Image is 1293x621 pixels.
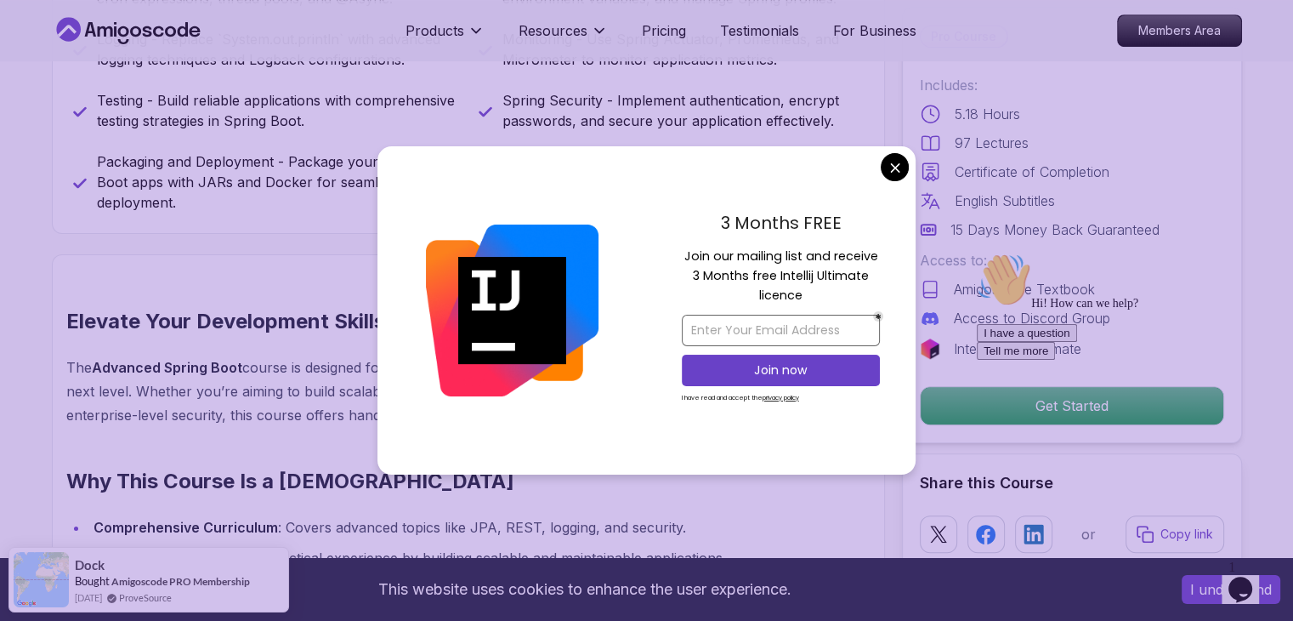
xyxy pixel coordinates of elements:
[7,7,313,114] div: 👋Hi! How can we help?I have a questionTell me more
[519,20,608,54] button: Resources
[94,519,278,536] strong: Comprehensive Curriculum
[955,104,1020,124] p: 5.18 Hours
[7,96,85,114] button: Tell me more
[955,162,1109,182] p: Certificate of Completion
[1182,575,1280,604] button: Accept cookies
[88,546,790,570] li: : Gain practical experience by building scalable and maintainable applications.
[75,558,105,573] span: Dock
[66,468,790,495] h2: Why This Course Is a [DEMOGRAPHIC_DATA]
[66,356,790,427] p: The course is designed for developers ready to take their Spring Boot expertise to the next level...
[950,219,1160,240] p: 15 Days Money Back Guaranteed
[92,359,242,376] strong: Advanced Spring Boot
[920,386,1224,425] button: Get Started
[14,552,69,607] img: provesource social proof notification image
[519,20,587,41] p: Resources
[642,20,686,41] a: Pricing
[920,339,940,359] img: jetbrains logo
[955,133,1029,153] p: 97 Lectures
[111,575,250,588] a: Amigoscode PRO Membership
[7,78,107,96] button: I have a question
[66,308,790,335] h2: Elevate Your Development Skills with Spring Boot
[97,90,458,131] p: Testing - Build reliable applications with comprehensive testing strategies in Spring Boot.
[954,308,1110,328] p: Access to Discord Group
[970,246,1276,544] iframe: chat widget
[75,590,102,605] span: [DATE]
[405,20,464,41] p: Products
[921,387,1223,424] p: Get Started
[920,75,1224,95] p: Includes:
[405,20,485,54] button: Products
[954,339,1081,359] p: IntelliJ IDEA Ultimate
[1222,553,1276,604] iframe: chat widget
[920,471,1224,495] h2: Share this Course
[7,7,61,61] img: :wave:
[1117,14,1242,47] a: Members Area
[720,20,799,41] a: Testimonials
[75,574,110,588] span: Bought
[955,191,1055,211] p: English Subtitles
[119,590,172,605] a: ProveSource
[920,250,1224,271] p: Access to:
[502,90,864,131] p: Spring Security - Implement authentication, encrypt passwords, and secure your application effect...
[7,51,168,64] span: Hi! How can we help?
[97,151,458,213] p: Packaging and Deployment - Package your Spring Boot apps with JARs and Docker for seamless deploy...
[13,571,1156,608] div: This website uses cookies to enhance the user experience.
[1118,15,1241,46] p: Members Area
[954,279,1095,299] p: AmigosCode Textbook
[88,516,790,539] li: : Covers advanced topics like JPA, REST, logging, and security.
[833,20,916,41] a: For Business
